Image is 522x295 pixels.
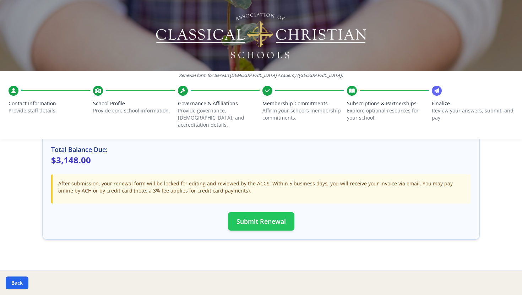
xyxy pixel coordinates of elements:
[93,107,175,114] p: Provide core school information.
[9,107,90,114] p: Provide staff details.
[228,212,294,231] button: Submit Renewal
[432,100,513,107] span: Finalize
[432,107,513,121] p: Review your answers, submit, and pay.
[347,107,429,121] p: Explore optional resources for your school.
[9,100,90,107] span: Contact Information
[93,100,175,107] span: School Profile
[262,100,344,107] span: Membership Commitments
[58,180,465,194] p: After submission, your renewal form will be locked for editing and reviewed by the ACCS. Within 5...
[347,100,429,107] span: Subscriptions & Partnerships
[178,107,260,128] p: Provide governance, [DEMOGRAPHIC_DATA], and accreditation details.
[51,144,471,154] h3: Total Balance Due:
[178,100,260,107] span: Governance & Affiliations
[51,154,471,166] p: $3,148.00
[155,11,368,60] img: Logo
[6,276,28,289] button: Back
[262,107,344,121] p: Affirm your school’s membership commitments.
